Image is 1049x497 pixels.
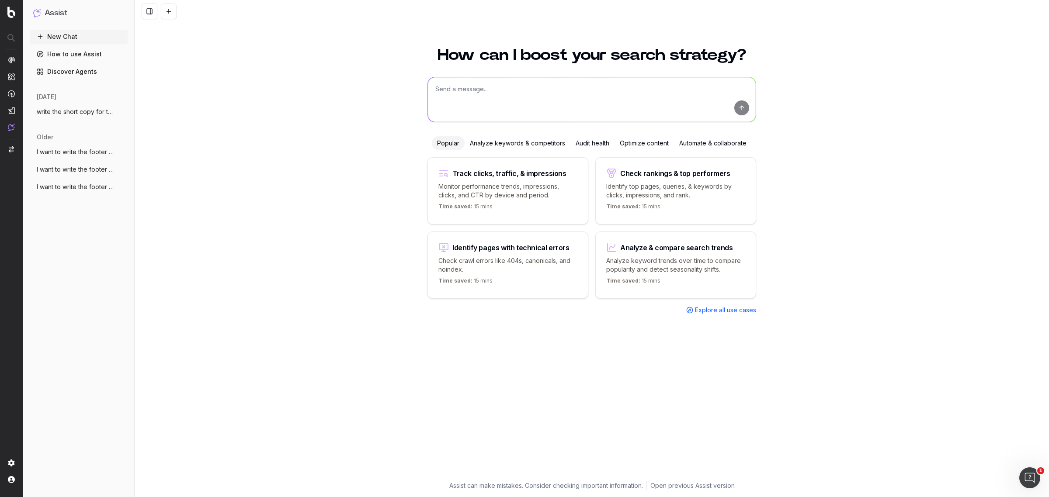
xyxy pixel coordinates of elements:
span: I want to write the footer text. The foo [37,183,114,191]
img: Botify logo [7,7,15,18]
button: Assist [33,7,124,19]
p: Assist can make mistakes. Consider checking important information. [449,481,643,490]
p: 15 mins [438,203,493,214]
p: Analyze keyword trends over time to compare popularity and detect seasonality shifts. [606,256,745,274]
div: Identify pages with technical errors [452,244,570,251]
img: Assist [33,9,41,17]
span: Time saved: [438,277,472,284]
p: Monitor performance trends, impressions, clicks, and CTR by device and period. [438,182,577,200]
p: 15 mins [606,203,660,214]
img: Activation [8,90,15,97]
h1: How can I boost your search strategy? [427,47,756,63]
div: Automate & collaborate [674,136,752,150]
img: Switch project [9,146,14,152]
span: Time saved: [606,203,640,210]
img: Analytics [8,56,15,63]
button: I want to write the footer text. The foo [30,145,128,159]
img: Intelligence [8,73,15,80]
div: Check rankings & top performers [620,170,730,177]
p: Check crawl errors like 404s, canonicals, and noindex. [438,256,577,274]
span: I want to write the footer text. The foo [37,165,114,174]
a: Discover Agents [30,65,128,79]
img: Assist [8,124,15,131]
button: New Chat [30,30,128,44]
div: Track clicks, traffic, & impressions [452,170,566,177]
img: My account [8,476,15,483]
p: 15 mins [438,277,493,288]
button: write the short copy for the url: https: [30,105,128,119]
p: Identify top pages, queries, & keywords by clicks, impressions, and rank. [606,182,745,200]
span: Explore all use cases [695,306,756,314]
div: Analyze keywords & competitors [465,136,570,150]
button: I want to write the footer text. The foo [30,180,128,194]
img: Studio [8,107,15,114]
iframe: Intercom live chat [1019,467,1040,488]
a: Explore all use cases [686,306,756,314]
div: Popular [432,136,465,150]
span: Time saved: [606,277,640,284]
button: I want to write the footer text. The foo [30,162,128,176]
a: Open previous Assist version [650,481,735,490]
img: Setting [8,459,15,466]
div: Optimize content [615,136,674,150]
span: 1 [1037,467,1044,474]
span: [DATE] [37,93,56,101]
p: 15 mins [606,277,660,288]
span: older [37,133,53,142]
span: write the short copy for the url: https: [37,107,114,116]
span: Time saved: [438,203,472,210]
span: I want to write the footer text. The foo [37,148,114,156]
a: How to use Assist [30,47,128,61]
h1: Assist [45,7,67,19]
div: Analyze & compare search trends [620,244,733,251]
div: Audit health [570,136,615,150]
